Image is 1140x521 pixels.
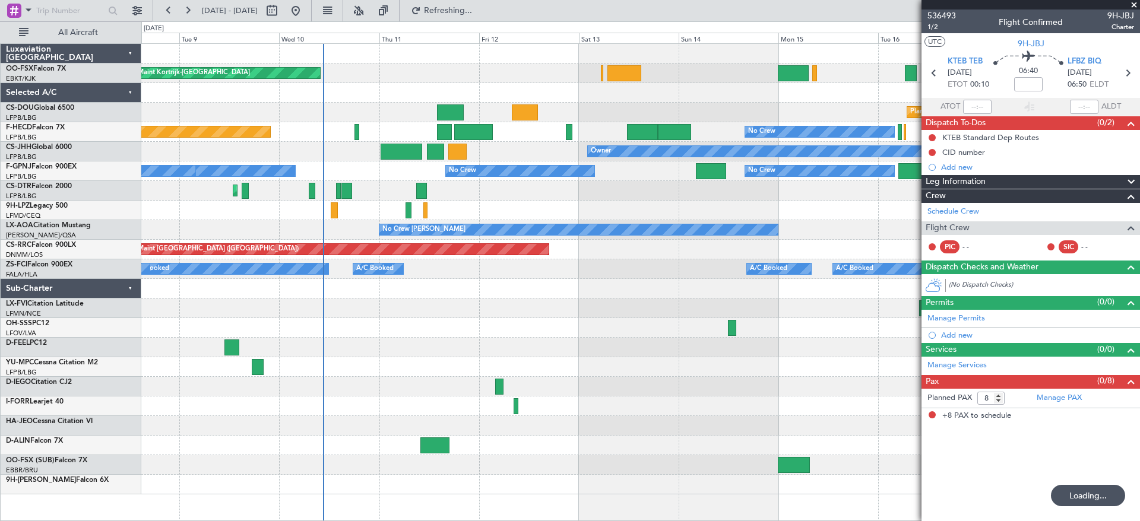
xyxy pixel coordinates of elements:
a: HA-JEOCessna Citation VI [6,418,93,425]
a: Manage Permits [927,313,985,325]
button: Refreshing... [406,1,477,20]
div: A/C Booked [132,260,169,278]
a: F-HECDFalcon 7X [6,124,65,131]
span: [DATE] [948,67,972,79]
a: LFMN/NCE [6,309,41,318]
div: A/C Booked [836,260,873,278]
div: A/C Booked [356,260,394,278]
span: Dispatch To-Dos [926,116,986,130]
span: Pax [926,375,939,389]
a: LFPB/LBG [6,192,37,201]
span: Leg Information [926,175,986,189]
div: Sun 14 [679,33,778,43]
a: I-FORRLearjet 40 [6,398,64,405]
div: Planned Maint Kortrijk-[GEOGRAPHIC_DATA] [112,64,250,82]
div: (No Dispatch Checks) [949,280,1140,293]
a: EBBR/BRU [6,466,38,475]
a: D-FEELPC12 [6,339,47,347]
a: YU-MPCCessna Citation M2 [6,359,98,366]
span: F-GPNJ [6,163,31,170]
div: [DATE] [144,24,164,34]
div: KTEB Standard Dep Routes [942,132,1039,142]
span: LFBZ BIQ [1068,56,1101,68]
span: D-ALIN [6,437,30,444]
span: Charter [1107,22,1134,32]
span: Flight Crew [926,221,970,235]
span: Refreshing... [423,7,473,15]
span: OH-SSS [6,320,32,327]
div: No Crew [449,162,476,180]
div: - - [1081,242,1108,252]
span: ELDT [1090,79,1109,91]
a: OH-SSSPC12 [6,320,49,327]
div: Fri 12 [479,33,579,43]
span: 536493 [927,9,956,22]
div: Mon 15 [778,33,878,43]
span: 06:40 [1019,65,1038,77]
div: SIC [1059,240,1078,253]
span: [DATE] - [DATE] [202,5,258,16]
span: OO-FSX (SUB) [6,457,55,464]
a: LX-AOACitation Mustang [6,222,91,229]
span: ATOT [940,101,960,113]
a: Manage PAX [1037,392,1082,404]
a: FALA/HLA [6,270,37,279]
span: 9H-JBJ [1107,9,1134,22]
span: I-FORR [6,398,30,405]
span: 9H-[PERSON_NAME] [6,476,76,484]
label: Planned PAX [927,392,972,404]
a: DNMM/LOS [6,250,43,259]
div: No Crew [PERSON_NAME] [382,221,465,239]
div: Flight Confirmed [999,16,1063,28]
span: (0/2) [1097,116,1114,129]
div: No Crew [748,123,775,141]
a: CS-JHHGlobal 6000 [6,144,72,151]
a: [PERSON_NAME]/QSA [6,231,76,240]
a: LFPB/LBG [6,113,37,122]
div: Sat 13 [579,33,679,43]
a: EBKT/KJK [6,74,36,83]
span: OO-FSX [6,65,33,72]
span: ETOT [948,79,967,91]
a: ZS-FCIFalcon 900EX [6,261,72,268]
input: --:-- [963,100,992,114]
div: A/C Booked [750,260,787,278]
div: Planned Maint Mugla ([GEOGRAPHIC_DATA]) [236,182,374,199]
span: CS-DTR [6,183,31,190]
span: (0/8) [1097,374,1114,387]
div: Tue 16 [878,33,978,43]
a: CS-DOUGlobal 6500 [6,104,74,112]
div: No Crew [748,162,775,180]
span: 06:50 [1068,79,1087,91]
span: 1/2 [927,22,956,32]
span: Services [926,343,957,357]
span: +8 PAX to schedule [942,410,1011,422]
span: ALDT [1101,101,1121,113]
span: Dispatch Checks and Weather [926,260,1038,274]
div: - - [962,242,989,252]
a: LX-FVICitation Latitude [6,300,84,307]
a: 9H-LPZLegacy 500 [6,202,68,209]
span: 9H-JBJ [1018,37,1044,50]
div: CID number [942,147,985,157]
span: (0/0) [1097,343,1114,355]
span: (0/0) [1097,296,1114,308]
div: Thu 11 [379,33,479,43]
a: LFPB/LBG [6,153,37,161]
a: LFOV/LVA [6,329,36,338]
a: CS-DTRFalcon 2000 [6,183,72,190]
span: CS-DOU [6,104,34,112]
span: 00:10 [970,79,989,91]
div: Owner [591,142,611,160]
span: LX-AOA [6,222,33,229]
div: Wed 10 [279,33,379,43]
button: UTC [924,36,945,47]
a: Schedule Crew [927,206,979,218]
a: 9H-[PERSON_NAME]Falcon 6X [6,476,109,484]
span: [DATE] [1068,67,1092,79]
a: CS-RRCFalcon 900LX [6,242,76,249]
span: F-HECD [6,124,32,131]
a: Manage Services [927,360,987,371]
a: D-ALINFalcon 7X [6,437,63,444]
div: Tue 9 [179,33,279,43]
